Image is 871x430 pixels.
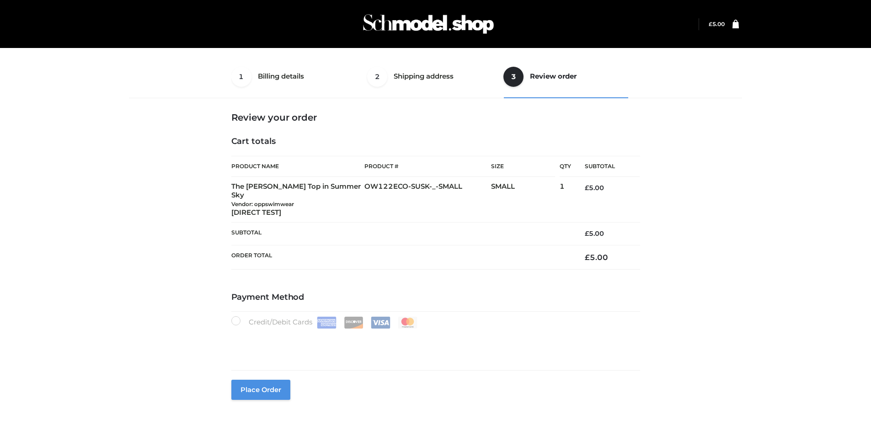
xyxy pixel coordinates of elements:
th: Subtotal [231,223,572,245]
span: £ [585,229,589,238]
small: Vendor: oppswimwear [231,201,294,207]
label: Credit/Debit Cards [231,316,418,329]
bdi: 5.00 [585,229,604,238]
td: SMALL [491,177,560,223]
button: Place order [231,380,290,400]
th: Order Total [231,245,572,269]
img: Visa [371,317,390,329]
span: £ [585,184,589,192]
td: OW122ECO-SUSK-_-SMALL [364,177,491,223]
img: Discover [344,317,363,329]
bdi: 5.00 [709,21,725,27]
h4: Cart totals [231,137,640,147]
bdi: 5.00 [585,253,608,262]
bdi: 5.00 [585,184,604,192]
img: Mastercard [398,317,417,329]
iframe: Secure payment input frame [230,327,638,360]
img: Amex [317,317,337,329]
td: 1 [560,177,571,223]
a: £5.00 [709,21,725,27]
span: £ [585,253,590,262]
span: £ [709,21,712,27]
th: Qty [560,156,571,177]
td: The [PERSON_NAME] Top in Summer Sky [DIRECT TEST] [231,177,365,223]
th: Product Name [231,156,365,177]
th: Size [491,156,555,177]
img: Schmodel Admin 964 [360,6,497,42]
th: Subtotal [571,156,640,177]
th: Product # [364,156,491,177]
h4: Payment Method [231,292,640,303]
h3: Review your order [231,112,640,123]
